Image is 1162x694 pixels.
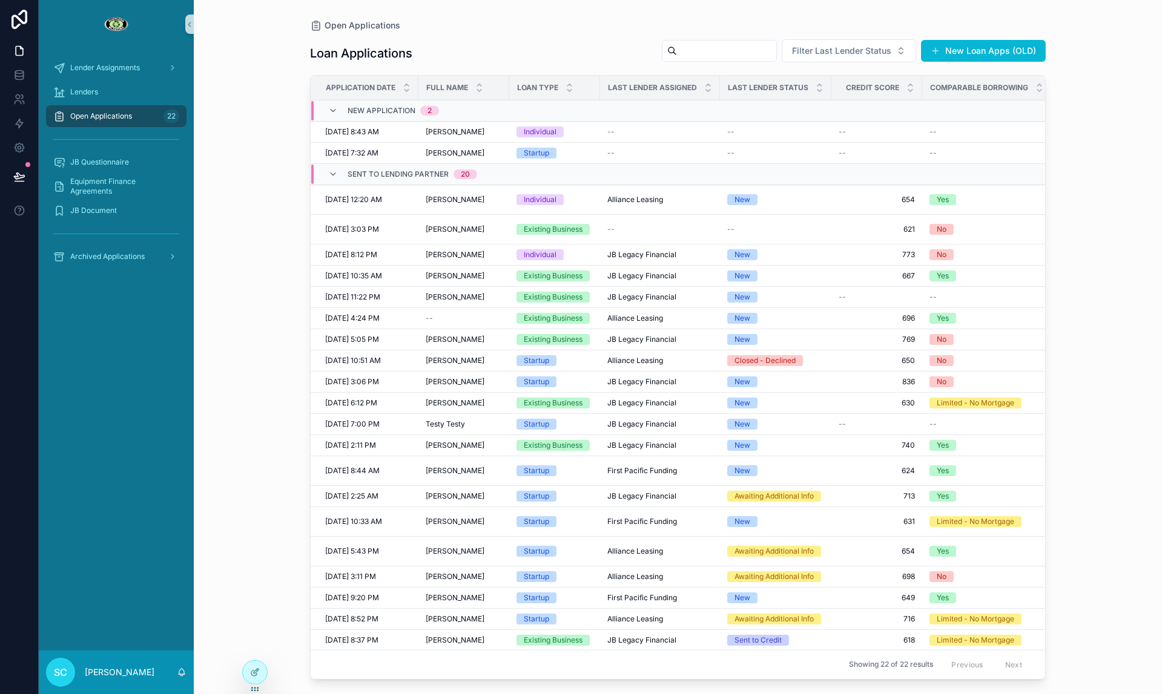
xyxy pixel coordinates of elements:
span: -- [839,292,846,302]
div: Awaiting Additional Info [735,546,814,557]
div: Yes [937,546,949,557]
a: [PERSON_NAME] [426,127,502,137]
a: [PERSON_NAME] [426,335,502,344]
span: [DATE] 10:51 AM [325,356,381,365]
a: Lender Assignments [46,57,187,79]
a: Yes [929,465,1044,476]
a: [PERSON_NAME] [426,491,502,501]
span: First Pacific Funding [607,517,677,526]
span: Sent to Lending Partner [348,169,449,179]
a: 624 [839,466,915,476]
span: JB Questionnaire [70,157,129,167]
a: No [929,355,1044,366]
a: New Loan Apps (OLD) [921,40,1046,62]
div: New [735,194,750,205]
div: Startup [524,355,549,366]
a: Closed - Declined [727,355,824,366]
span: 630 [839,398,915,408]
span: 769 [839,335,915,344]
a: New [727,516,824,527]
a: 654 [839,546,915,556]
a: Open Applications [310,19,400,31]
span: JB Legacy Financial [607,398,676,408]
span: JB Legacy Financial [607,271,676,281]
a: Individual [517,194,593,205]
span: [DATE] 7:32 AM [325,148,378,158]
a: [DATE] 10:51 AM [325,356,411,365]
a: Existing Business [517,224,593,235]
span: [PERSON_NAME] [426,224,484,234]
a: [PERSON_NAME] [426,546,502,556]
span: [PERSON_NAME] [426,491,484,501]
span: 836 [839,377,915,387]
a: New [727,194,824,205]
div: New [735,419,750,430]
a: -- [727,148,824,158]
div: Startup [524,419,549,430]
a: Startup [517,465,593,476]
a: [DATE] 9:20 PM [325,593,411,603]
a: Equipment Finance Agreements [46,175,187,197]
a: JB Legacy Financial [607,398,713,408]
a: Yes [929,194,1044,205]
div: No [937,249,946,260]
a: [DATE] 8:12 PM [325,250,411,260]
div: Yes [937,194,949,205]
a: 698 [839,572,915,581]
a: [PERSON_NAME] [426,250,502,260]
a: 740 [839,440,915,450]
a: No [929,376,1044,387]
a: Awaiting Additional Info [727,491,824,502]
a: Awaiting Additional Info [727,546,824,557]
div: Individual [524,249,556,260]
a: [PERSON_NAME] [426,224,502,234]
div: No [937,334,946,345]
a: 631 [839,517,915,526]
a: Startup [517,516,593,527]
button: Select Button [782,39,916,62]
a: 773 [839,250,915,260]
span: Alliance Leasing [607,546,663,556]
div: Startup [524,465,549,476]
a: JB Legacy Financial [607,419,713,429]
a: [DATE] 12:20 AM [325,195,411,205]
a: First Pacific Funding [607,466,713,476]
span: [DATE] 12:20 AM [325,195,382,205]
span: [PERSON_NAME] [426,398,484,408]
span: -- [839,127,846,137]
a: [PERSON_NAME] [426,593,502,603]
span: [PERSON_NAME] [426,148,484,158]
span: JB Legacy Financial [607,377,676,387]
a: JB Questionnaire [46,151,187,173]
span: -- [607,224,615,234]
a: [DATE] 7:32 AM [325,148,411,158]
a: New [727,376,824,387]
a: [PERSON_NAME] [426,292,502,302]
div: Existing Business [524,292,583,303]
span: Alliance Leasing [607,356,663,365]
a: 654 [839,195,915,205]
a: [PERSON_NAME] [426,148,502,158]
a: Startup [517,148,593,159]
span: [DATE] 3:03 PM [325,224,379,234]
span: Filter Last Lender Status [792,45,891,57]
span: -- [929,148,937,158]
a: 621 [839,224,915,234]
a: Yes [929,313,1044,324]
a: JB Legacy Financial [607,335,713,344]
a: Alliance Leasing [607,546,713,556]
a: -- [929,127,1044,137]
span: [DATE] 3:06 PM [325,377,379,387]
div: No [937,571,946,582]
a: New [727,465,824,476]
div: Startup [524,376,549,387]
span: 667 [839,271,915,281]
a: [PERSON_NAME] [426,572,502,581]
a: [DATE] 4:24 PM [325,313,411,323]
div: Awaiting Additional Info [735,491,814,502]
a: Yes [929,546,1044,557]
a: -- [839,148,915,158]
div: Limited - No Mortgage [937,398,1014,408]
div: Yes [937,270,949,281]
